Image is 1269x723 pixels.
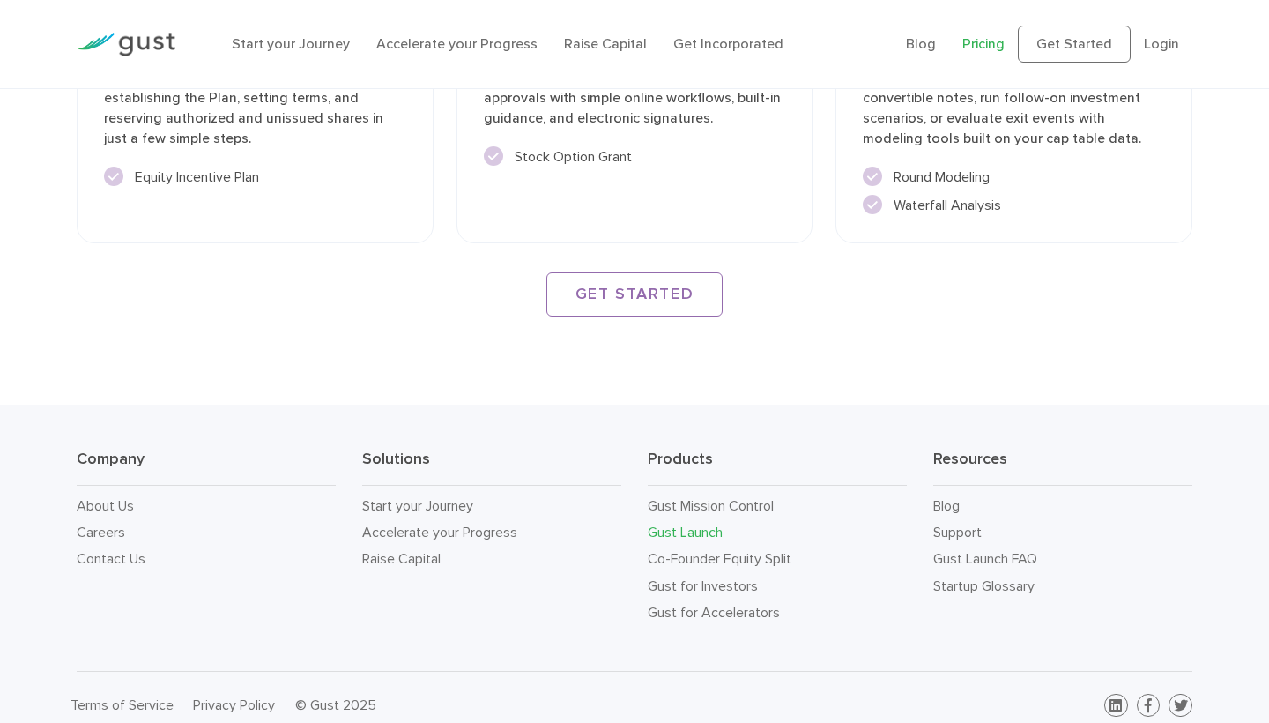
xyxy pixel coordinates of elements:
a: GET STARTED [546,272,723,317]
a: Raise Capital [362,550,441,567]
a: Start your Journey [232,35,350,52]
a: Gust Launch [648,524,723,540]
a: Pricing [962,35,1005,52]
a: Accelerate your Progress [376,35,538,52]
a: Gust Launch FAQ [933,550,1037,567]
a: Careers [77,524,125,540]
li: Round Modeling [863,167,1165,188]
h3: Company [77,449,336,486]
a: Login [1144,35,1179,52]
h3: Products [648,449,907,486]
a: Blog [906,35,936,52]
div: © Gust 2025 [295,693,621,718]
a: Start your Journey [362,497,473,514]
a: Get Started [1018,26,1131,63]
li: Equity Incentive Plan [104,167,406,188]
h3: Solutions [362,449,621,486]
a: Get Incorporated [673,35,783,52]
a: Accelerate your Progress [362,524,517,540]
a: About Us [77,497,134,514]
h3: Resources [933,449,1192,486]
img: Gust Logo [77,33,175,56]
a: Privacy Policy [193,697,275,713]
li: Waterfall Analysis [863,195,1165,216]
li: Stock Option Grant [484,146,786,168]
a: Terms of Service [70,697,174,713]
a: Blog [933,497,960,514]
a: Support [933,524,982,540]
a: Raise Capital [564,35,647,52]
a: Gust for Investors [648,578,758,594]
a: Contact Us [77,550,145,567]
a: Gust Mission Control [648,497,774,514]
a: Gust for Accelerators [648,604,780,621]
a: Startup Glossary [933,578,1035,594]
a: Co-Founder Equity Split [648,550,791,567]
